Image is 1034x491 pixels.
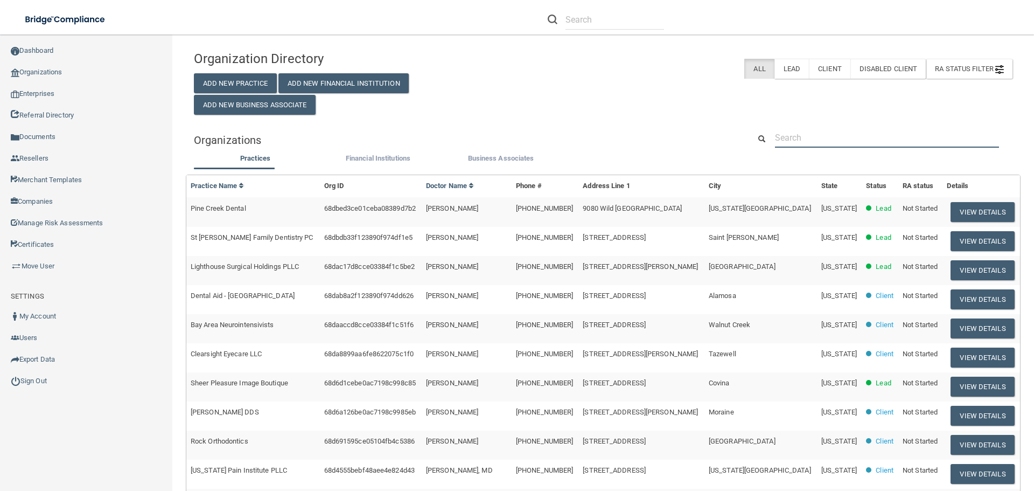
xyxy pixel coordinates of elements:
[516,466,573,474] span: [PHONE_NUMBER]
[903,233,938,241] span: Not Started
[426,350,478,358] span: [PERSON_NAME]
[583,379,646,387] span: [STREET_ADDRESS]
[324,204,416,212] span: 68dbed3ce01ceba08389d7b2
[583,350,698,358] span: [STREET_ADDRESS][PERSON_NAME]
[709,321,750,329] span: Walnut Creek
[951,435,1014,455] button: View Details
[817,175,862,197] th: State
[191,262,299,271] span: Lighthouse Surgical Holdings PLLC
[876,464,893,477] p: Client
[951,464,1014,484] button: View Details
[775,128,999,148] input: Search
[821,204,857,212] span: [US_STATE]
[583,292,646,300] span: [STREET_ADDRESS]
[516,379,573,387] span: [PHONE_NUMBER]
[850,59,926,79] label: Disabled Client
[324,262,415,271] span: 68dac17d8cce03384f1c5be2
[194,152,317,168] li: Practices
[191,408,259,416] span: [PERSON_NAME] DDS
[516,321,573,329] span: [PHONE_NUMBER]
[11,68,19,77] img: organization-icon.f8decf85.png
[951,202,1014,222] button: View Details
[578,175,704,197] th: Address Line 1
[821,379,857,387] span: [US_STATE]
[324,466,415,474] span: 68d4555bebf48aee4e824d43
[426,466,493,474] span: [PERSON_NAME], MD
[426,292,478,300] span: [PERSON_NAME]
[512,175,578,197] th: Phone #
[191,350,262,358] span: Clearsight Eyecare LLC
[951,348,1014,368] button: View Details
[876,260,891,273] p: Lead
[191,182,244,190] a: Practice Name
[11,376,20,386] img: ic_power_dark.7ecde6b1.png
[324,379,416,387] span: 68d6d1cebe0ac7198c998c85
[821,437,857,445] span: [US_STATE]
[903,408,938,416] span: Not Started
[935,65,1004,73] span: RA Status Filter
[709,350,736,358] span: Tazewell
[709,233,779,241] span: Saint [PERSON_NAME]
[194,73,277,93] button: Add New Practice
[903,350,938,358] span: Not Started
[876,348,893,361] p: Client
[191,233,313,241] span: St [PERSON_NAME] Family Dentistry PC
[191,437,248,445] span: Rock Orthodontics
[709,204,811,212] span: [US_STATE][GEOGRAPHIC_DATA]
[903,204,938,212] span: Not Started
[942,175,1020,197] th: Details
[11,261,22,272] img: briefcase.64adab9b.png
[903,292,938,300] span: Not Started
[199,152,311,165] label: Practices
[426,379,478,387] span: [PERSON_NAME]
[583,204,682,212] span: 9080 Wild [GEOGRAPHIC_DATA]
[583,466,646,474] span: [STREET_ADDRESS]
[11,312,19,321] img: ic_user_dark.df1a06c3.png
[278,73,409,93] button: Add New Financial Institution
[194,95,316,115] button: Add New Business Associate
[744,59,774,79] label: All
[191,379,288,387] span: Sheer Pleasure Image Boutique
[548,15,557,24] img: ic-search.3b580494.png
[324,350,414,358] span: 68da8899aa6fe8622075c1f0
[821,262,857,271] span: [US_STATE]
[876,202,891,215] p: Lead
[516,437,573,445] span: [PHONE_NUMBER]
[709,437,775,445] span: [GEOGRAPHIC_DATA]
[903,466,938,474] span: Not Started
[876,377,891,390] p: Lead
[876,319,893,331] p: Client
[583,233,646,241] span: [STREET_ADDRESS]
[11,334,19,342] img: icon-users.e205127d.png
[322,152,434,165] label: Financial Institutions
[426,321,478,329] span: [PERSON_NAME]
[324,437,415,445] span: 68d691595ce05104fb4c5386
[426,204,478,212] span: [PERSON_NAME]
[583,321,646,329] span: [STREET_ADDRESS]
[898,175,942,197] th: RA status
[995,65,1004,74] img: icon-filter@2x.21656d0b.png
[324,321,414,329] span: 68daaccd8cce03384f1c51f6
[709,379,730,387] span: Covina
[709,408,734,416] span: Moraine
[194,134,734,146] h5: Organizations
[191,204,246,212] span: Pine Creek Dental
[951,231,1014,251] button: View Details
[468,154,534,162] span: Business Associates
[951,406,1014,426] button: View Details
[903,379,938,387] span: Not Started
[445,152,557,165] label: Business Associates
[194,52,456,66] h4: Organization Directory
[862,175,898,197] th: Status
[11,290,44,303] label: SETTINGS
[903,321,938,329] span: Not Started
[426,408,478,416] span: [PERSON_NAME]
[191,466,287,474] span: [US_STATE] Pain Institute PLLC
[876,289,893,302] p: Client
[704,175,817,197] th: City
[516,292,573,300] span: [PHONE_NUMBER]
[191,321,274,329] span: Bay Area Neurointensivists
[324,233,413,241] span: 68dbdb33f123890f974df1e5
[821,466,857,474] span: [US_STATE]
[346,154,410,162] span: Financial Institutions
